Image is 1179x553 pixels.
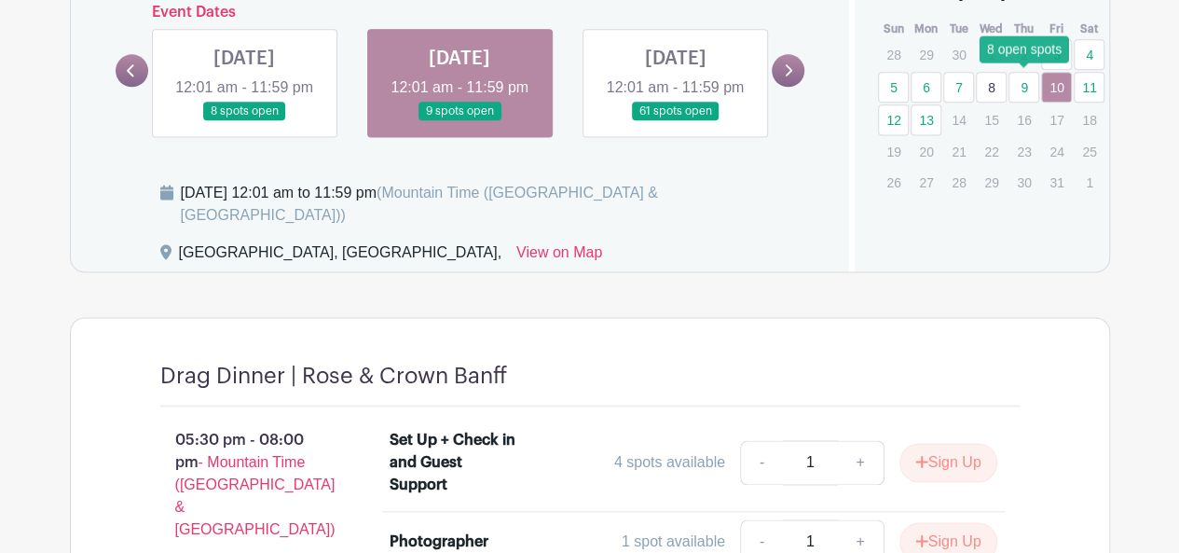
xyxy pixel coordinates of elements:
a: 12 [878,104,909,135]
a: + [837,440,884,485]
p: 1 [976,40,1007,69]
h6: Event Dates [148,4,773,21]
p: 30 [1008,168,1039,197]
p: 17 [1041,105,1072,134]
th: Sat [1073,20,1105,38]
th: Mon [910,20,942,38]
p: 15 [976,105,1007,134]
span: - Mountain Time ([GEOGRAPHIC_DATA] & [GEOGRAPHIC_DATA]) [175,454,336,537]
p: 24 [1041,137,1072,166]
div: Set Up + Check in and Guest Support [390,429,519,496]
a: 8 [976,72,1007,103]
p: 23 [1008,137,1039,166]
p: 1 [1074,168,1104,197]
div: 8 open spots [980,35,1069,62]
a: 13 [911,104,941,135]
a: - [740,440,783,485]
p: 22 [976,137,1007,166]
a: 5 [878,72,909,103]
a: 11 [1074,72,1104,103]
p: 05:30 pm - 08:00 pm [130,422,361,548]
p: 20 [911,137,941,166]
th: Sun [877,20,910,38]
span: (Mountain Time ([GEOGRAPHIC_DATA] & [GEOGRAPHIC_DATA])) [181,185,658,223]
p: 25 [1074,137,1104,166]
div: [GEOGRAPHIC_DATA], [GEOGRAPHIC_DATA], [179,242,501,271]
p: 26 [878,168,909,197]
p: 18 [1074,105,1104,134]
a: 4 [1074,39,1104,70]
p: 21 [943,137,974,166]
a: 7 [943,72,974,103]
button: Sign Up [899,443,997,482]
div: 4 spots available [614,451,725,474]
p: 28 [943,168,974,197]
p: 28 [878,40,909,69]
p: 14 [943,105,974,134]
a: View on Map [516,242,602,271]
th: Thu [1008,20,1040,38]
a: 6 [911,72,941,103]
div: 1 spot available [622,531,725,553]
div: [DATE] 12:01 am to 11:59 pm [181,182,828,227]
th: Tue [942,20,975,38]
p: 29 [911,40,941,69]
th: Fri [1040,20,1073,38]
p: 29 [976,168,1007,197]
div: Photographer [390,531,488,553]
p: 30 [943,40,974,69]
a: 9 [1008,72,1039,103]
a: 10 [1041,72,1072,103]
p: 31 [1041,168,1072,197]
h4: Drag Dinner | Rose & Crown Banff [160,363,507,390]
p: 16 [1008,105,1039,134]
th: Wed [975,20,1008,38]
p: 27 [911,168,941,197]
p: 19 [878,137,909,166]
